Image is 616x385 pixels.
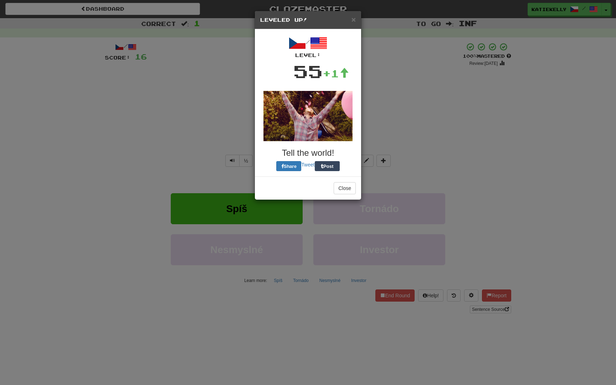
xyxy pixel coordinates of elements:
[260,35,356,59] div: /
[260,148,356,158] h3: Tell the world!
[351,15,356,24] span: ×
[334,182,356,194] button: Close
[276,161,301,171] button: Share
[263,91,353,141] img: andy-72a9b47756ecc61a9f6c0ef31017d13e025550094338bf53ee1bb5849c5fd8eb.gif
[260,52,356,59] div: Level:
[260,16,356,24] h5: Leveled Up!
[323,66,349,81] div: +1
[351,16,356,23] button: Close
[301,162,314,168] a: Tweet
[293,59,323,84] div: 55
[315,161,340,171] button: Post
